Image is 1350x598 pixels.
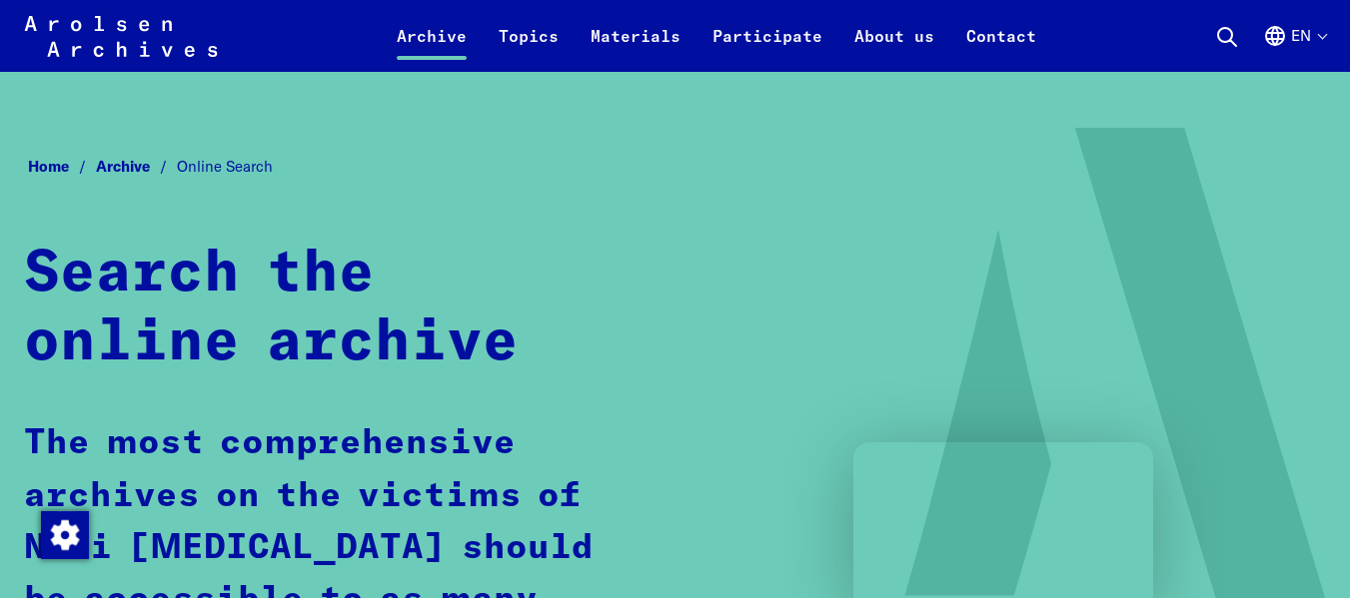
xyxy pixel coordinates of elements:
[381,24,483,72] a: Archive
[24,246,519,371] strong: Search the online archive
[96,157,177,176] a: Archive
[838,24,950,72] a: About us
[381,12,1052,60] nav: Primary
[24,152,1326,182] nav: Breadcrumb
[1263,24,1326,72] button: English, language selection
[950,24,1052,72] a: Contact
[177,157,273,176] span: Online Search
[28,157,96,176] a: Home
[41,511,89,559] img: Change consent
[696,24,838,72] a: Participate
[483,24,575,72] a: Topics
[40,510,88,558] div: Change consent
[575,24,696,72] a: Materials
